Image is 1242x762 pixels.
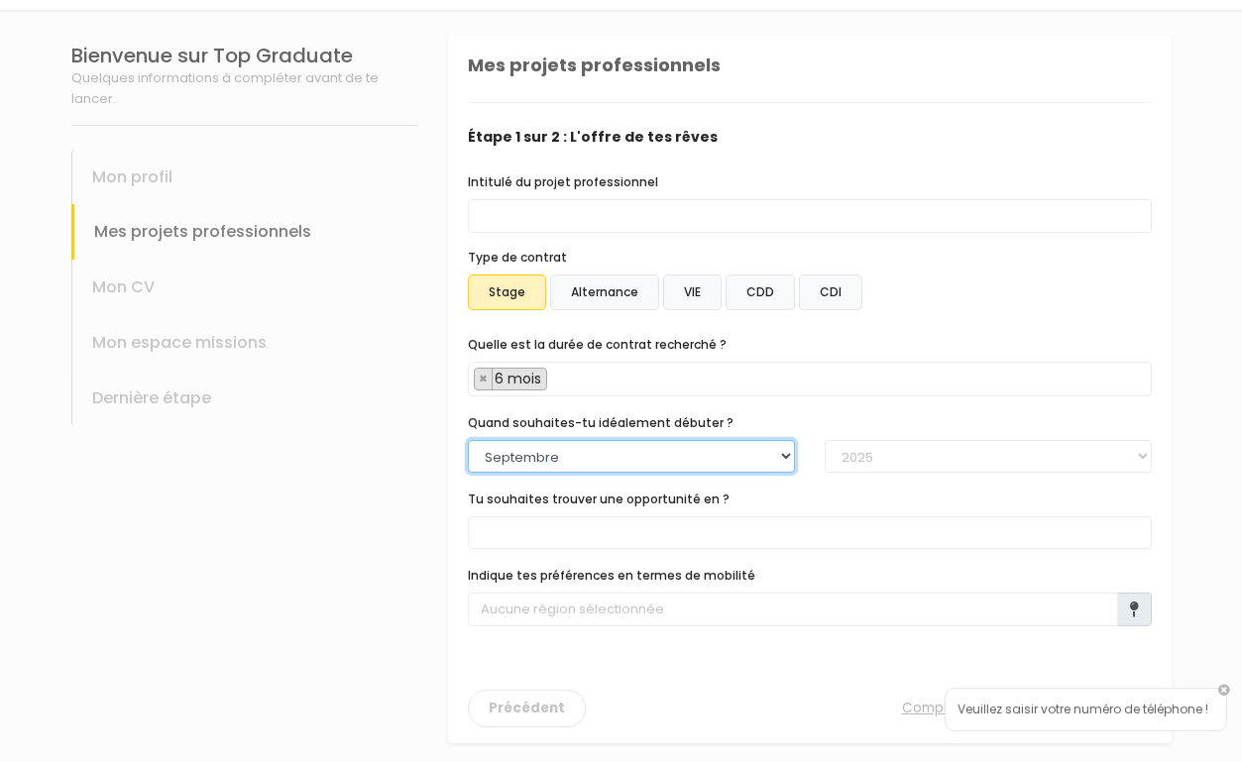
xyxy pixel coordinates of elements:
label: Tu souhaites trouver une opportunité en ? [468,490,730,508]
label: Alternance [550,274,659,310]
h1: Bienvenue sur Top Graduate [71,44,418,67]
label: Intitulé du projet professionnel [468,173,658,191]
div: Mon CV [71,260,418,315]
button: Remove item [475,369,493,389]
div: Mes projets professionnels [468,52,1152,103]
div: Mon espace missions [71,315,418,371]
span: × [479,369,488,388]
span: 6 mois [493,369,546,388]
span: Quelques informations à compléter avant de te lancer. [71,68,379,108]
div: Mes projets professionnels [71,204,418,260]
span: Étape 1 sur 2 : L'offre de tes rêves [468,127,1152,148]
a: Compléter plus tard [902,699,1039,718]
label: Quand souhaites-tu idéalement débuter ? [468,414,734,432]
label: VIE [663,274,722,310]
div: Mon profil [71,150,418,205]
label: Indique tes préférences en termes de mobilité [468,567,755,585]
button: Précédent [468,690,586,727]
div: Dernière étape [71,371,418,426]
label: Stage [468,274,546,310]
label: Type de contrat [468,249,1152,267]
div: Veuillez saisir votre numéro de téléphone ! [945,688,1227,731]
label: CDD [726,274,795,310]
li: 6 mois [474,368,547,390]
label: CDI [799,274,862,310]
label: Quelle est la durée de contrat recherché ? [468,336,727,354]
